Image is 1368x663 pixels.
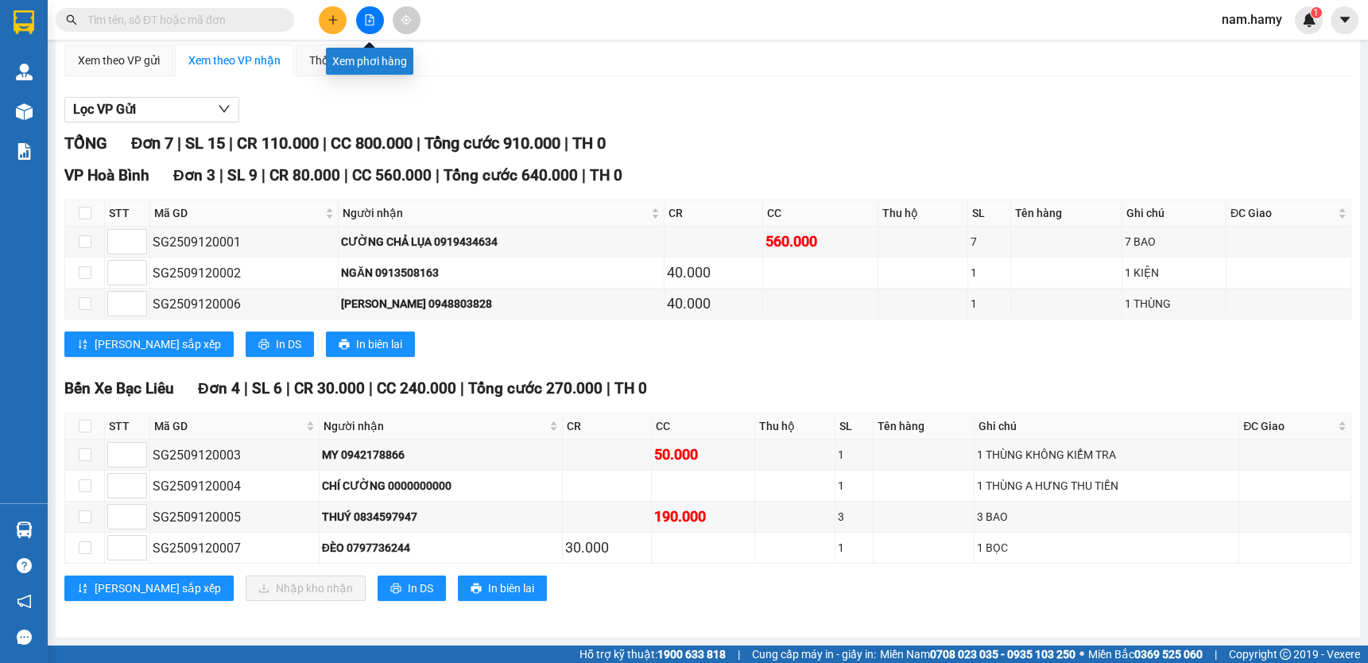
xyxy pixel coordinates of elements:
[324,417,546,435] span: Người nhận
[64,576,234,601] button: sort-ascending[PERSON_NAME] sắp xếp
[1011,200,1123,227] th: Tên hàng
[977,477,1237,494] div: 1 THÙNG A HƯNG THU TIỀN
[390,583,401,595] span: printer
[1331,6,1358,34] button: caret-down
[219,166,223,184] span: |
[269,166,340,184] span: CR 80.000
[331,134,413,153] span: CC 800.000
[356,335,402,353] span: In biên lai
[838,477,871,494] div: 1
[344,166,348,184] span: |
[105,413,150,440] th: STT
[322,508,560,525] div: THUÝ 0834597947
[105,200,150,227] th: STT
[1243,417,1335,435] span: ĐC Giao
[218,103,231,115] span: down
[341,233,661,250] div: CƯỜNG CHẢ LỤA 0919434634
[1209,10,1295,29] span: nam.hamy
[131,134,173,153] span: Đơn 7
[150,227,339,258] td: SG2509120001
[327,14,339,25] span: plus
[977,446,1237,463] div: 1 THÙNG KHÔNG KIỂM TRA
[153,263,335,283] div: SG2509120002
[17,558,32,573] span: question-circle
[150,289,339,320] td: SG2509120006
[417,134,420,153] span: |
[319,6,347,34] button: plus
[667,262,761,284] div: 40.000
[352,166,432,184] span: CC 560.000
[153,476,316,496] div: SG2509120004
[77,339,88,351] span: sort-ascending
[971,295,1008,312] div: 1
[835,413,874,440] th: SL
[153,507,316,527] div: SG2509120005
[91,10,211,30] b: Nhà Xe Hà My
[1313,7,1319,18] span: 1
[369,379,373,397] span: |
[341,295,661,312] div: [PERSON_NAME] 0948803828
[1338,13,1352,27] span: caret-down
[1230,204,1335,222] span: ĐC Giao
[1134,648,1203,661] strong: 0369 525 060
[579,646,726,663] span: Hỗ trợ kỹ thuật:
[763,200,878,227] th: CC
[1088,646,1203,663] span: Miền Bắc
[444,166,578,184] span: Tổng cước 640.000
[7,99,221,126] b: GỬI : Bến Xe Bạc Liêu
[7,35,303,55] li: 995 [PERSON_NAME]
[16,103,33,120] img: warehouse-icon
[582,166,586,184] span: |
[458,576,547,601] button: printerIn biên lai
[614,379,647,397] span: TH 0
[185,134,225,153] span: SL 15
[471,583,482,595] span: printer
[654,506,752,528] div: 190.000
[460,379,464,397] span: |
[153,445,316,465] div: SG2509120003
[252,379,282,397] span: SL 6
[378,576,446,601] button: printerIn DS
[401,14,412,25] span: aim
[258,339,269,351] span: printer
[87,11,275,29] input: Tìm tên, số ĐT hoặc mã đơn
[91,38,104,51] span: environment
[752,646,876,663] span: Cung cấp máy in - giấy in:
[150,533,320,564] td: SG2509120007
[1125,264,1223,281] div: 1 KIỆN
[356,6,384,34] button: file-add
[188,52,281,69] div: Xem theo VP nhận
[1079,651,1084,657] span: ⚪️
[154,204,322,222] span: Mã GD
[7,55,303,75] li: 0946 508 595
[64,97,239,122] button: Lọc VP Gửi
[66,14,77,25] span: search
[17,630,32,645] span: message
[237,134,319,153] span: CR 110.000
[77,583,88,595] span: sort-ascending
[64,166,149,184] span: VP Hoà Bình
[322,446,560,463] div: MY 0942178866
[95,580,221,597] span: [PERSON_NAME] sắp xếp
[971,233,1008,250] div: 7
[150,440,320,471] td: SG2509120003
[1302,13,1316,27] img: icon-new-feature
[244,379,248,397] span: |
[1280,649,1291,660] span: copyright
[1125,295,1223,312] div: 1 THÙNG
[377,379,456,397] span: CC 240.000
[1311,7,1322,18] sup: 1
[468,379,603,397] span: Tổng cước 270.000
[276,335,301,353] span: In DS
[341,264,661,281] div: NGĂN 0913508163
[177,134,181,153] span: |
[246,576,366,601] button: downloadNhập kho nhận
[838,508,871,525] div: 3
[667,293,761,315] div: 40.000
[73,99,136,119] span: Lọc VP Gửi
[874,413,974,440] th: Tên hàng
[657,648,726,661] strong: 1900 633 818
[393,6,420,34] button: aim
[606,379,610,397] span: |
[1125,233,1223,250] div: 7 BAO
